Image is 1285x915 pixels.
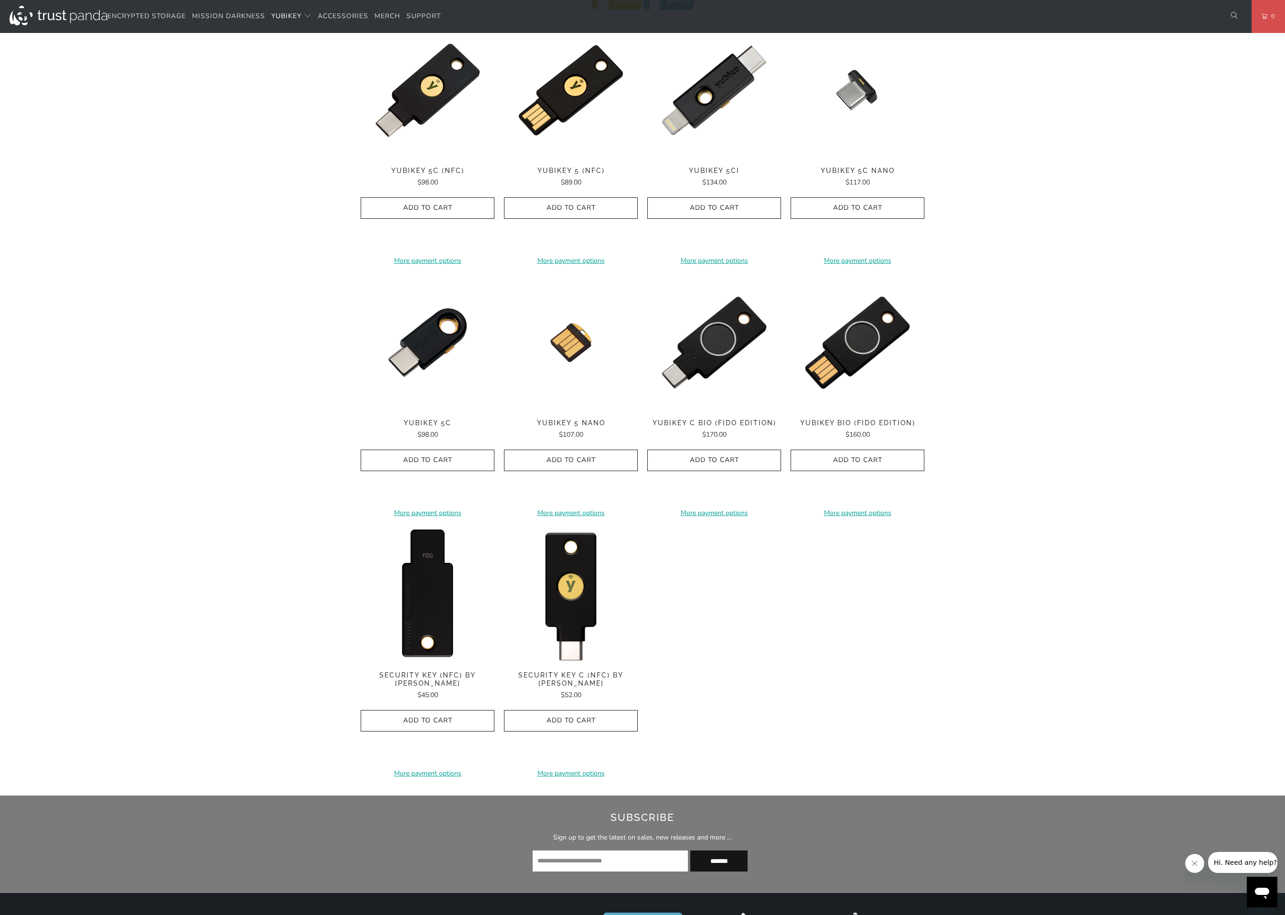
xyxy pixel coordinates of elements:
[418,178,438,187] span: $98.00
[791,167,924,188] a: YubiKey 5C Nano $117.00
[504,528,638,662] a: Security Key C (NFC) by Yubico - Trust Panda Security Key C (NFC) by Yubico - Trust Panda
[361,23,494,157] img: YubiKey 5C (NFC) - Trust Panda
[657,204,771,212] span: Add to Cart
[791,419,924,427] span: YubiKey Bio (FIDO Edition)
[791,23,924,157] a: YubiKey 5C Nano - Trust Panda YubiKey 5C Nano - Trust Panda
[647,419,781,440] a: YubiKey C Bio (FIDO Edition) $170.00
[791,197,924,219] button: Add to Cart
[846,178,870,187] span: $117.00
[514,456,628,464] span: Add to Cart
[559,430,583,439] span: $107.00
[561,178,581,187] span: $89.00
[514,717,628,725] span: Add to Cart
[318,5,368,28] a: Accessories
[361,167,494,188] a: YubiKey 5C (NFC) $98.00
[1185,854,1204,873] iframe: Close message
[107,5,441,28] nav: Translation missing: en.navigation.header.main_nav
[504,671,638,688] span: Security Key C (NFC) by [PERSON_NAME]
[702,430,727,439] span: $170.00
[361,276,494,409] a: YubiKey 5C - Trust Panda YubiKey 5C - Trust Panda
[647,419,781,427] span: YubiKey C Bio (FIDO Edition)
[407,5,441,28] a: Support
[791,276,924,409] a: YubiKey Bio (FIDO Edition) - Trust Panda YubiKey Bio (FIDO Edition) - Trust Panda
[504,23,638,157] img: YubiKey 5 (NFC) - Trust Panda
[361,768,494,779] a: More payment options
[192,5,265,28] a: Mission Darkness
[361,671,494,700] a: Security Key (NFC) by [PERSON_NAME] $45.00
[504,710,638,732] button: Add to Cart
[647,450,781,471] button: Add to Cart
[255,810,1029,825] h2: Subscribe
[361,671,494,688] span: Security Key (NFC) by [PERSON_NAME]
[318,11,368,21] span: Accessories
[504,167,638,188] a: YubiKey 5 (NFC) $89.00
[504,419,638,440] a: YubiKey 5 Nano $107.00
[371,456,484,464] span: Add to Cart
[504,419,638,427] span: YubiKey 5 Nano
[10,6,107,25] img: Trust Panda Australia
[375,5,400,28] a: Merch
[504,508,638,518] a: More payment options
[361,528,494,662] a: Security Key (NFC) by Yubico - Trust Panda Security Key (NFC) by Yubico - Trust Panda
[418,430,438,439] span: $98.00
[504,23,638,157] a: YubiKey 5 (NFC) - Trust Panda YubiKey 5 (NFC) - Trust Panda
[504,276,638,409] a: YubiKey 5 Nano - Trust Panda YubiKey 5 Nano - Trust Panda
[791,450,924,471] button: Add to Cart
[647,23,781,157] a: YubiKey 5Ci - Trust Panda YubiKey 5Ci - Trust Panda
[255,832,1029,843] p: Sign up to get the latest on sales, new releases and more …
[361,23,494,157] a: YubiKey 5C (NFC) - Trust Panda YubiKey 5C (NFC) - Trust Panda
[271,5,311,28] summary: YubiKey
[647,276,781,409] a: YubiKey C Bio (FIDO Edition) - Trust Panda YubiKey C Bio (FIDO Edition) - Trust Panda
[361,256,494,266] a: More payment options
[361,197,494,219] button: Add to Cart
[107,11,186,21] span: Encrypted Storage
[504,197,638,219] button: Add to Cart
[647,167,781,188] a: YubiKey 5Ci $134.00
[361,508,494,518] a: More payment options
[361,419,494,440] a: YubiKey 5C $98.00
[1267,11,1275,22] span: 0
[791,167,924,175] span: YubiKey 5C Nano
[514,204,628,212] span: Add to Cart
[801,204,914,212] span: Add to Cart
[1208,852,1277,873] iframe: Message from company
[791,23,924,157] img: YubiKey 5C Nano - Trust Panda
[801,456,914,464] span: Add to Cart
[846,430,870,439] span: $160.00
[418,690,438,700] span: $45.00
[504,167,638,175] span: YubiKey 5 (NFC)
[361,450,494,471] button: Add to Cart
[504,276,638,409] img: YubiKey 5 Nano - Trust Panda
[561,690,581,700] span: $52.00
[504,768,638,779] a: More payment options
[361,528,494,662] img: Security Key (NFC) by Yubico - Trust Panda
[361,167,494,175] span: YubiKey 5C (NFC)
[1247,877,1277,907] iframe: Button to launch messaging window
[361,419,494,427] span: YubiKey 5C
[647,167,781,175] span: YubiKey 5Ci
[504,256,638,266] a: More payment options
[361,710,494,732] button: Add to Cart
[791,419,924,440] a: YubiKey Bio (FIDO Edition) $160.00
[657,456,771,464] span: Add to Cart
[647,508,781,518] a: More payment options
[791,508,924,518] a: More payment options
[407,11,441,21] span: Support
[361,276,494,409] img: YubiKey 5C - Trust Panda
[504,450,638,471] button: Add to Cart
[371,204,484,212] span: Add to Cart
[271,11,301,21] span: YubiKey
[375,11,400,21] span: Merch
[647,23,781,157] img: YubiKey 5Ci - Trust Panda
[791,256,924,266] a: More payment options
[107,5,186,28] a: Encrypted Storage
[791,276,924,409] img: YubiKey Bio (FIDO Edition) - Trust Panda
[647,256,781,266] a: More payment options
[702,178,727,187] span: $134.00
[647,197,781,219] button: Add to Cart
[504,671,638,700] a: Security Key C (NFC) by [PERSON_NAME] $52.00
[192,11,265,21] span: Mission Darkness
[504,528,638,662] img: Security Key C (NFC) by Yubico - Trust Panda
[371,717,484,725] span: Add to Cart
